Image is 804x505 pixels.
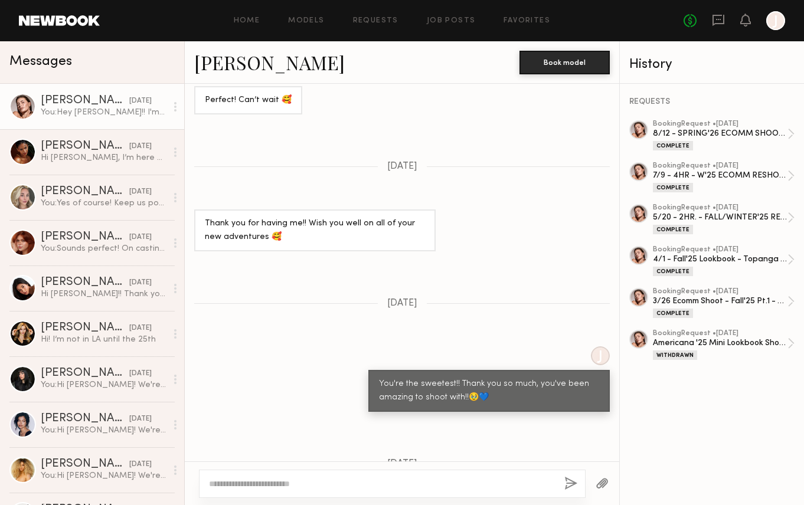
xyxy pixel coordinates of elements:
[129,232,152,243] div: [DATE]
[288,17,324,25] a: Models
[234,17,260,25] a: Home
[653,246,795,276] a: bookingRequest •[DATE]4/1 - Fall'25 Lookbook - Topanga - 6HRSComplete
[504,17,550,25] a: Favorites
[653,288,787,296] div: booking Request • [DATE]
[653,183,693,192] div: Complete
[41,368,129,379] div: [PERSON_NAME]
[129,323,152,334] div: [DATE]
[629,58,795,71] div: History
[629,98,795,106] div: REQUESTS
[653,330,787,337] div: booking Request • [DATE]
[653,267,693,276] div: Complete
[41,107,166,118] div: You: Hey [PERSON_NAME]!! I'm helping them organize the Spring'26 Lookbook shoot before I leave of...
[129,141,152,152] div: [DATE]
[653,246,787,254] div: booking Request • [DATE]
[379,378,599,405] div: You're the sweetest!! Thank you so much, you've been amazing to shoot with!!🥹💙
[427,17,476,25] a: Job Posts
[41,413,129,425] div: [PERSON_NAME]
[653,337,787,349] div: Americana '25 Mini Lookbook Shoot - 5HRS
[387,459,417,469] span: [DATE]
[41,277,129,288] div: [PERSON_NAME]
[41,288,166,300] div: Hi [PERSON_NAME]!! Thank you so much for thinking of me!! I’m currently only able to fly out for ...
[519,57,610,67] a: Book model
[41,322,129,334] div: [PERSON_NAME]
[129,368,152,379] div: [DATE]
[129,186,152,198] div: [DATE]
[41,458,129,470] div: [PERSON_NAME]
[41,140,129,152] div: [PERSON_NAME]
[41,95,129,107] div: [PERSON_NAME]
[41,231,129,243] div: [PERSON_NAME]
[41,198,166,209] div: You: Yes of course! Keep us posted🤗
[387,299,417,309] span: [DATE]
[353,17,398,25] a: Requests
[519,51,610,74] button: Book model
[653,204,787,212] div: booking Request • [DATE]
[653,296,787,307] div: 3/26 Ecomm Shoot - Fall'25 Pt.1 - 4HR.
[653,141,693,150] div: Complete
[653,309,693,318] div: Complete
[41,425,166,436] div: You: Hi [PERSON_NAME]! We're reaching out from the [PERSON_NAME] Jeans wholesale department ([URL...
[653,330,795,360] a: bookingRequest •[DATE]Americana '25 Mini Lookbook Shoot - 5HRSWithdrawn
[653,162,787,170] div: booking Request • [DATE]
[653,288,795,318] a: bookingRequest •[DATE]3/26 Ecomm Shoot - Fall'25 Pt.1 - 4HR.Complete
[205,94,292,107] div: Perfect! Can’t wait 🥰
[41,334,166,345] div: Hi! I’m not in LA until the 25th
[653,212,787,223] div: 5/20 - 2HR. - FALL/WINTER'25 RESHOOT
[653,162,795,192] a: bookingRequest •[DATE]7/9 - 4HR - W'25 ECOMM RESHOOTComplete
[653,120,795,150] a: bookingRequest •[DATE]8/12 - SPRING'26 ECOMM SHOOT - 7HRSComplete
[653,225,693,234] div: Complete
[194,50,345,75] a: [PERSON_NAME]
[387,162,417,172] span: [DATE]
[205,217,425,244] div: Thank you for having me!! Wish you well on all of your new adventures 🥰
[129,459,152,470] div: [DATE]
[653,128,787,139] div: 8/12 - SPRING'26 ECOMM SHOOT - 7HRS
[41,470,166,481] div: You: Hi [PERSON_NAME]! We're reaching out from the [PERSON_NAME] Jeans wholesale department ([URL...
[41,379,166,391] div: You: Hi [PERSON_NAME]! We're reaching out from the [PERSON_NAME] Jeans wholesale department ([URL...
[653,204,795,234] a: bookingRequest •[DATE]5/20 - 2HR. - FALL/WINTER'25 RESHOOTComplete
[653,120,787,128] div: booking Request • [DATE]
[129,414,152,425] div: [DATE]
[41,152,166,163] div: Hi [PERSON_NAME], I’m here but no one is at the front desk :)
[129,96,152,107] div: [DATE]
[653,254,787,265] div: 4/1 - Fall'25 Lookbook - Topanga - 6HRS
[41,186,129,198] div: [PERSON_NAME]
[766,11,785,30] a: J
[653,170,787,181] div: 7/9 - 4HR - W'25 ECOMM RESHOOT
[653,350,697,360] div: Withdrawn
[129,277,152,288] div: [DATE]
[9,55,72,68] span: Messages
[41,243,166,254] div: You: Sounds perfect! On casting day, please give our office a call at the number on the front gat...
